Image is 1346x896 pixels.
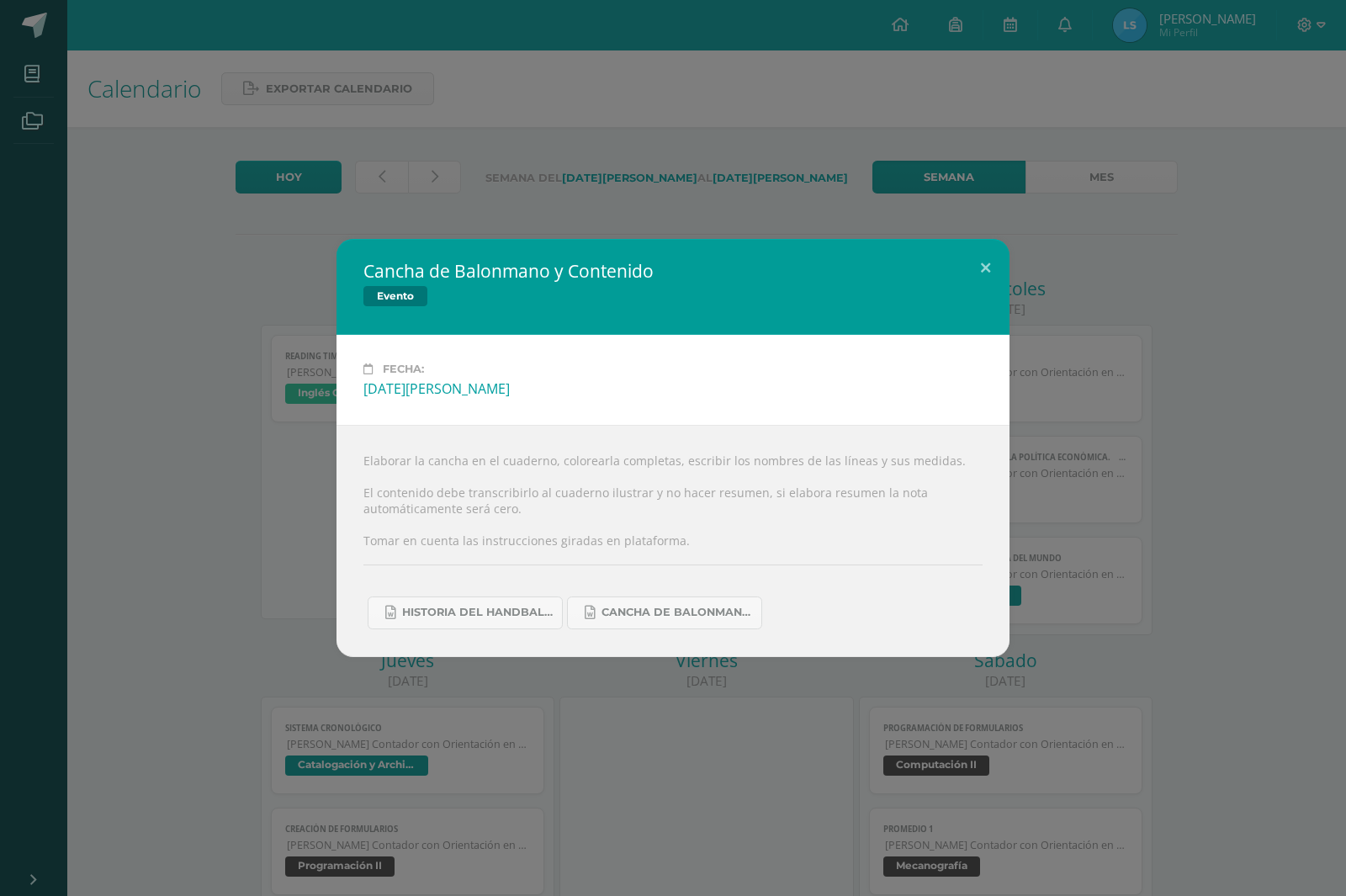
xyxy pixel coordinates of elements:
span: Cancha de Balonmano.docx [601,606,753,619]
span: Evento [363,286,427,306]
button: Close (Esc) [962,239,1010,296]
span: Historia del handball.docx [402,606,554,619]
div: Elaborar la cancha en el cuaderno, colorearla completas, escribir los nombres de las líneas y sus... [336,425,1010,656]
div: [DATE][PERSON_NAME] [363,379,983,398]
h2: Cancha de Balonmano y Contenido [363,259,654,283]
span: Fecha: [383,363,424,375]
a: Historia del handball.docx [368,596,563,629]
a: Cancha de Balonmano.docx [567,596,762,629]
